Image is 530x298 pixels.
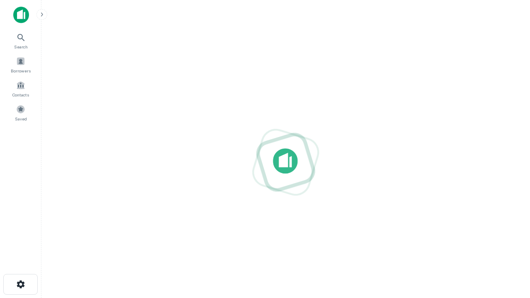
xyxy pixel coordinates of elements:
span: Contacts [12,91,29,98]
span: Search [14,43,28,50]
img: capitalize-icon.png [13,7,29,23]
a: Saved [2,101,39,124]
iframe: Chat Widget [489,232,530,272]
a: Search [2,29,39,52]
span: Saved [15,115,27,122]
a: Borrowers [2,53,39,76]
a: Contacts [2,77,39,100]
span: Borrowers [11,67,31,74]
